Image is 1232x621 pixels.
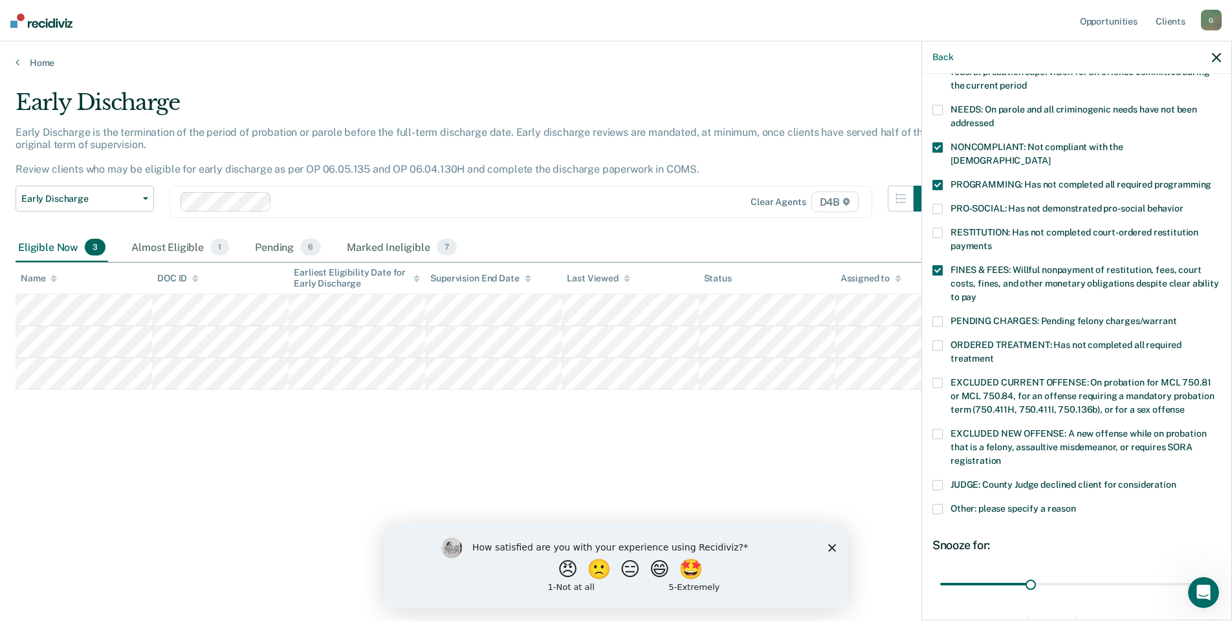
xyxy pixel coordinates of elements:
[951,428,1206,466] span: EXCLUDED NEW OFFENSE: A new offense while on probation that is a felony, assaultive misdemeanor, ...
[1188,577,1219,608] iframe: Intercom live chat
[437,239,457,256] span: 7
[16,89,940,126] div: Early Discharge
[951,179,1211,190] span: PROGRAMMING: Has not completed all required programming
[951,142,1123,166] span: NONCOMPLIANT: Not compliant with the [DEMOGRAPHIC_DATA]
[951,503,1076,514] span: Other: please specify a reason
[704,273,732,284] div: Status
[344,234,459,262] div: Marked Ineligible
[1201,10,1222,30] div: G
[932,52,953,63] button: Back
[951,227,1198,251] span: RESTITUTION: Has not completed court-ordered restitution payments
[300,239,321,256] span: 6
[841,273,901,284] div: Assigned to
[294,267,420,289] div: Earliest Eligibility Date for Early Discharge
[951,377,1214,415] span: EXCLUDED CURRENT OFFENSE: On probation for MCL 750.81 or MCL 750.84, for an offense requiring a m...
[951,316,1176,326] span: PENDING CHARGES: Pending felony charges/warrant
[567,273,630,284] div: Last Viewed
[951,340,1182,364] span: ORDERED TREATMENT: Has not completed all required treatment
[85,239,105,256] span: 3
[951,53,1220,91] span: FELONY/STATE PROBATION: On parole and also on other state or federal probation supervision for an...
[951,203,1183,213] span: PRO-SOCIAL: Has not demonstrated pro-social behavior
[951,265,1219,302] span: FINES & FEES: Willful nonpayment of restitution, fees, court costs, fines, and other monetary obl...
[951,479,1176,490] span: JUDGE: County Judge declined client for consideration
[10,14,72,28] img: Recidiviz
[129,234,232,262] div: Almost Eligible
[16,57,1216,69] a: Home
[16,234,108,262] div: Eligible Now
[21,193,138,204] span: Early Discharge
[157,273,199,284] div: DOC ID
[430,273,531,284] div: Supervision End Date
[21,273,57,284] div: Name
[951,104,1197,128] span: NEEDS: On parole and all criminogenic needs have not been addressed
[811,191,859,212] span: D4B
[252,234,324,262] div: Pending
[932,538,1221,552] div: Snooze for:
[16,126,934,176] p: Early Discharge is the termination of the period of probation or parole before the full-term disc...
[751,197,806,208] div: Clear agents
[384,525,848,608] iframe: Survey by Kim from Recidiviz
[210,239,229,256] span: 1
